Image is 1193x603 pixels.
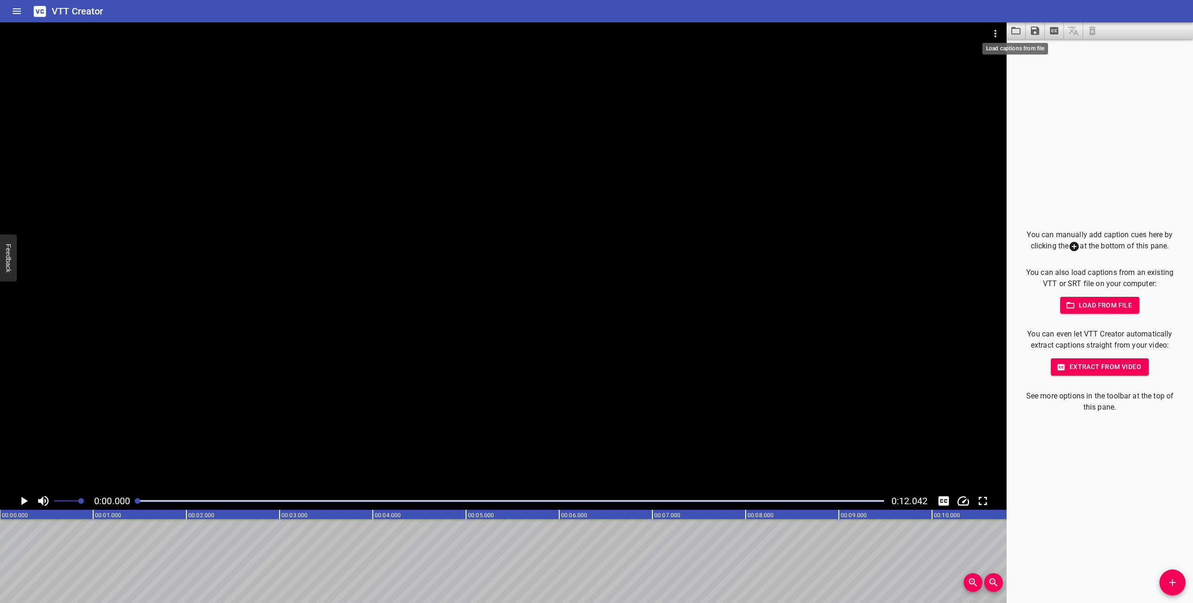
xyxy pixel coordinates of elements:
p: You can even let VTT Creator automatically extract captions straight from your video: [1022,329,1178,351]
button: Save captions to file [1026,22,1045,39]
text: 00:04.000 [375,512,401,519]
span: 0:00.000 [94,495,130,507]
button: Load captions from file [1007,22,1026,39]
span: Set video volume [78,498,84,504]
div: Toggle Full Screen [974,492,992,510]
div: Hide/Show Captions [935,492,953,510]
button: Toggle captions [935,492,953,510]
text: 00:07.000 [654,512,680,519]
text: 00:02.000 [188,512,214,519]
button: Zoom In [964,573,982,592]
div: Play progress [137,500,884,502]
text: 00:10.000 [934,512,960,519]
button: Load from file [1060,297,1140,314]
button: Play/Pause [15,492,33,510]
p: You can manually add caption cues here by clicking the at the bottom of this pane. [1022,229,1178,252]
p: You can also load captions from an existing VTT or SRT file on your computer: [1022,267,1178,289]
button: Add Cue [1159,569,1186,596]
button: Zoom Out [984,573,1003,592]
button: Video Options [984,22,1007,45]
button: Toggle mute [34,492,52,510]
text: 00:00.000 [2,512,28,519]
text: 00:05.000 [468,512,494,519]
text: 00:01.000 [95,512,121,519]
button: Toggle fullscreen [974,492,992,510]
span: Video Duration [891,495,927,507]
span: Load from file [1068,300,1132,311]
span: Add some captions below, then you can translate them. [1064,22,1083,39]
text: 00:08.000 [747,512,774,519]
h6: VTT Creator [52,4,103,19]
button: Change Playback Speed [954,492,972,510]
button: Extract captions from video [1045,22,1064,39]
text: 00:09.000 [841,512,867,519]
text: 00:03.000 [281,512,308,519]
span: Extract from video [1058,361,1141,373]
button: Extract from video [1051,358,1149,376]
text: 00:06.000 [561,512,587,519]
p: See more options in the toolbar at the top of this pane. [1022,391,1178,413]
div: Playback Speed [954,492,972,510]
